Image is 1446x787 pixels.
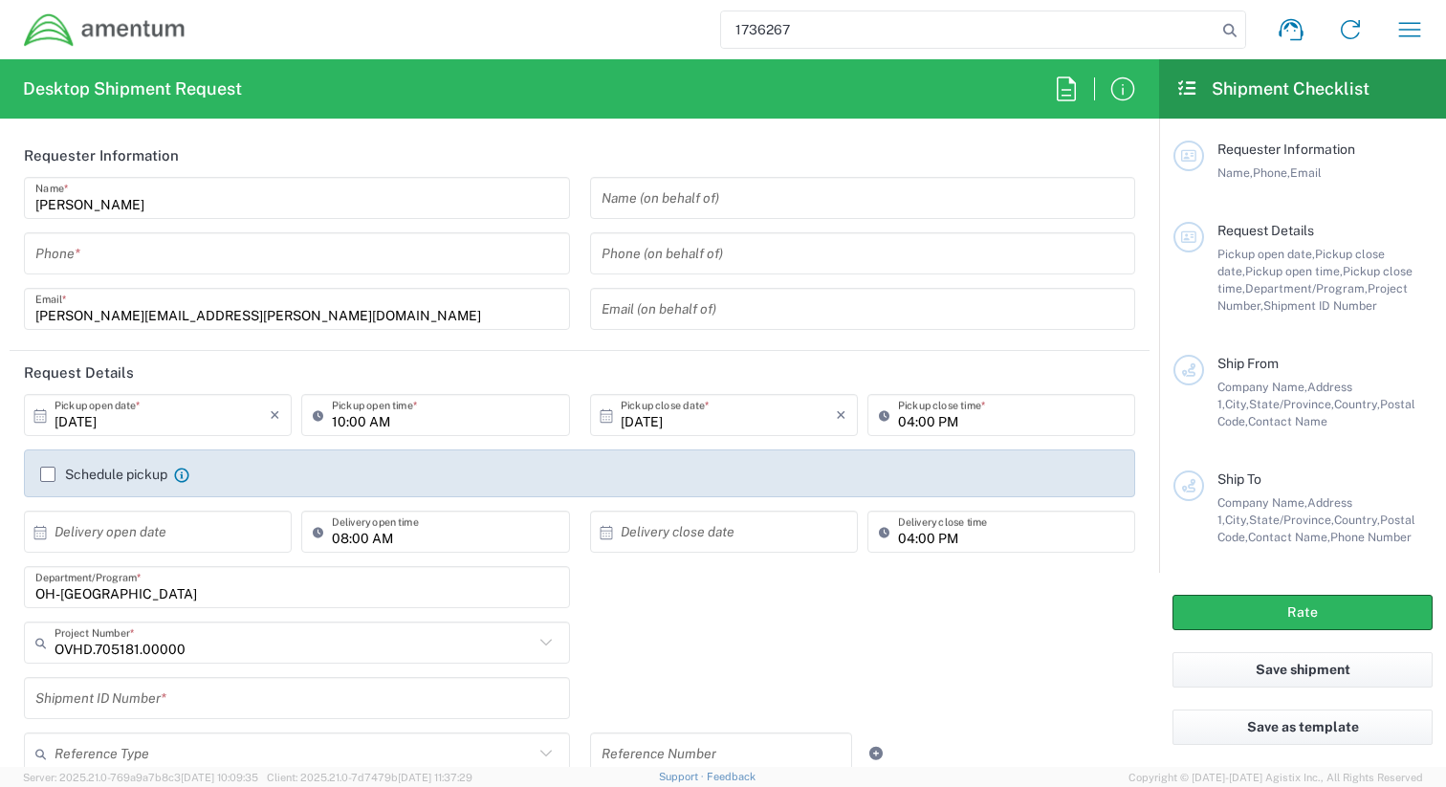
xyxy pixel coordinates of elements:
span: Country, [1334,513,1380,527]
span: State/Province, [1249,397,1334,411]
span: City, [1225,397,1249,411]
a: Support [659,771,707,782]
span: Phone Number [1330,530,1412,544]
span: [DATE] 11:37:29 [398,772,472,783]
a: Add Reference [863,740,889,767]
span: Ship To [1217,471,1261,487]
img: dyncorp [23,12,186,48]
span: Company Name, [1217,495,1307,510]
h2: Shipment Checklist [1176,77,1369,100]
h2: Request Details [24,363,134,383]
a: Feedback [707,771,756,782]
span: Server: 2025.21.0-769a9a7b8c3 [23,772,258,783]
span: [DATE] 10:09:35 [181,772,258,783]
span: Contact Name [1248,414,1327,428]
span: Pickup open time, [1245,264,1343,278]
span: Ship From [1217,356,1279,371]
button: Save shipment [1172,652,1433,688]
span: Pickup open date, [1217,247,1315,261]
span: Shipment ID Number [1263,298,1377,313]
span: Phone, [1253,165,1290,180]
span: Email [1290,165,1322,180]
span: Country, [1334,397,1380,411]
span: Client: 2025.21.0-7d7479b [267,772,472,783]
h2: Requester Information [24,146,179,165]
h2: Desktop Shipment Request [23,77,242,100]
span: Name, [1217,165,1253,180]
span: Department/Program, [1245,281,1368,295]
span: Copyright © [DATE]-[DATE] Agistix Inc., All Rights Reserved [1128,769,1423,786]
button: Save as template [1172,710,1433,745]
input: Shipment, tracking or reference number [721,11,1216,48]
span: Requester Information [1217,142,1355,157]
i: × [836,400,846,430]
span: Company Name, [1217,380,1307,394]
span: Request Details [1217,223,1314,238]
span: State/Province, [1249,513,1334,527]
span: Contact Name, [1248,530,1330,544]
span: City, [1225,513,1249,527]
label: Schedule pickup [40,467,167,482]
button: Rate [1172,595,1433,630]
i: × [270,400,280,430]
